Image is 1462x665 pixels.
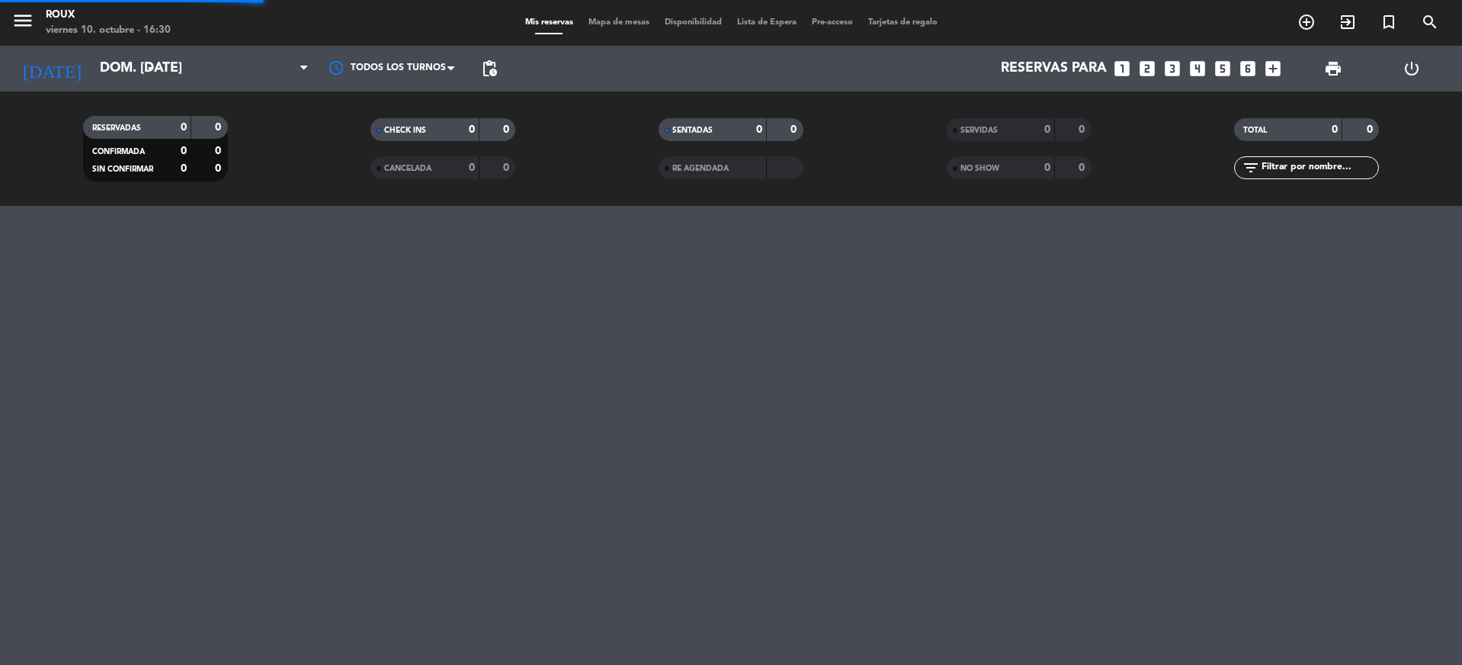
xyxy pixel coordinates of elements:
[1162,59,1182,79] i: looks_3
[1079,162,1088,173] strong: 0
[181,146,187,156] strong: 0
[1332,124,1338,135] strong: 0
[215,122,224,133] strong: 0
[92,124,141,132] span: RESERVADAS
[215,146,224,156] strong: 0
[469,124,475,135] strong: 0
[1242,159,1260,177] i: filter_list
[384,127,426,134] span: CHECK INS
[960,127,998,134] span: SERVIDAS
[1001,61,1107,76] span: Reservas para
[1079,124,1088,135] strong: 0
[804,18,861,27] span: Pre-acceso
[11,52,92,85] i: [DATE]
[1188,59,1207,79] i: looks_4
[672,127,713,134] span: SENTADAS
[1263,59,1283,79] i: add_box
[1324,59,1342,78] span: print
[142,59,160,78] i: arrow_drop_down
[92,165,153,173] span: SIN CONFIRMAR
[518,18,581,27] span: Mis reservas
[215,163,224,174] strong: 0
[92,148,145,156] span: CONFIRMADA
[672,165,729,172] span: RE AGENDADA
[1372,46,1451,92] div: LOG OUT
[503,124,512,135] strong: 0
[181,122,187,133] strong: 0
[581,18,657,27] span: Mapa de mesas
[181,163,187,174] strong: 0
[1213,59,1233,79] i: looks_5
[46,23,171,38] div: viernes 10. octubre - 16:30
[1260,159,1378,176] input: Filtrar por nombre...
[1243,127,1267,134] span: TOTAL
[1421,13,1439,31] i: search
[790,124,800,135] strong: 0
[1297,13,1316,31] i: add_circle_outline
[469,162,475,173] strong: 0
[960,165,999,172] span: NO SHOW
[1367,124,1376,135] strong: 0
[1380,13,1398,31] i: turned_in_not
[657,18,729,27] span: Disponibilidad
[1238,59,1258,79] i: looks_6
[729,18,804,27] span: Lista de Espera
[480,59,499,78] span: pending_actions
[1339,13,1357,31] i: exit_to_app
[1112,59,1132,79] i: looks_one
[1044,124,1050,135] strong: 0
[1137,59,1157,79] i: looks_two
[46,8,171,23] div: Roux
[384,165,431,172] span: CANCELADA
[1403,59,1421,78] i: power_settings_new
[11,9,34,37] button: menu
[11,9,34,32] i: menu
[1044,162,1050,173] strong: 0
[861,18,945,27] span: Tarjetas de regalo
[503,162,512,173] strong: 0
[756,124,762,135] strong: 0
